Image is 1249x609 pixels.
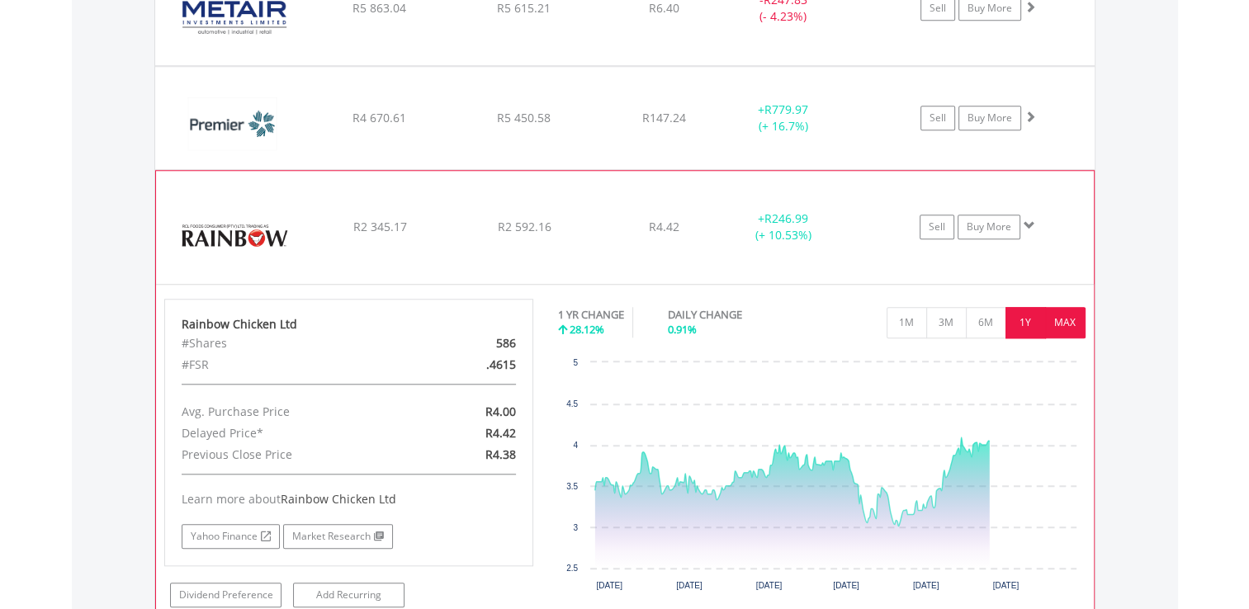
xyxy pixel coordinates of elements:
div: Chart. Highcharts interactive chart. [558,354,1086,602]
text: 2.5 [566,564,578,573]
span: R779.97 [764,101,808,117]
span: 28.12% [570,322,604,337]
div: 586 [409,333,528,354]
div: Rainbow Chicken Ltd [182,316,517,333]
span: R5 450.58 [497,110,551,125]
span: R4.00 [485,404,516,419]
a: Sell [920,215,954,239]
text: [DATE] [676,581,703,590]
div: #Shares [169,333,409,354]
div: + (+ 10.53%) [721,210,844,243]
div: Delayed Price* [169,423,409,444]
svg: Interactive chart [558,354,1085,602]
span: R2 345.17 [352,219,406,234]
text: 3.5 [566,482,578,491]
span: R4.42 [485,425,516,441]
div: Previous Close Price [169,444,409,465]
a: Market Research [283,524,393,549]
text: [DATE] [756,581,783,590]
button: 3M [926,307,967,338]
text: 4.5 [566,399,578,408]
a: Yahoo Finance [182,524,280,549]
span: R4.42 [649,219,679,234]
button: MAX [1045,307,1086,338]
span: R4 670.61 [352,110,406,125]
div: Learn more about [182,491,517,507]
button: 6M [966,307,1006,338]
span: Rainbow Chicken Ltd [281,491,396,507]
div: .4615 [409,354,528,375]
span: R4.38 [485,446,516,462]
text: 3 [573,523,578,532]
div: + (+ 16.7%) [721,101,846,135]
div: #FSR [169,354,409,375]
button: 1M [887,307,927,338]
div: 1 YR CHANGE [558,307,624,323]
span: 0.91% [668,322,697,337]
text: 5 [573,358,578,367]
a: Buy More [958,215,1020,239]
a: Add Recurring [293,583,405,607]
div: Avg. Purchase Price [169,401,409,423]
a: Buy More [958,106,1021,130]
div: DAILY CHANGE [668,307,800,323]
a: Dividend Preference [170,583,281,607]
text: [DATE] [596,581,622,590]
a: Sell [920,106,955,130]
span: R246.99 [764,210,808,226]
img: EQU.ZA.RBO.png [164,191,306,279]
button: 1Y [1005,307,1046,338]
text: [DATE] [833,581,859,590]
img: EQU.ZA.PMR.png [163,87,305,165]
span: R2 592.16 [497,219,551,234]
text: 4 [573,441,578,450]
text: [DATE] [913,581,939,590]
text: [DATE] [993,581,1020,590]
span: R147.24 [642,110,686,125]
